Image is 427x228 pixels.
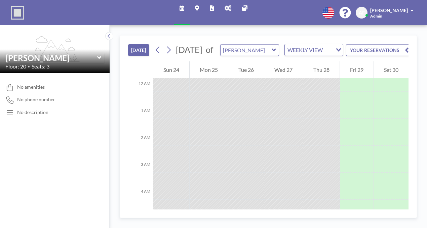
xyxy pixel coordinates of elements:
[153,61,189,78] div: Sun 24
[11,6,24,20] img: organization-logo
[17,84,45,90] span: No amenities
[370,7,408,13] span: [PERSON_NAME]
[286,46,324,54] span: WEEKLY VIEW
[370,13,382,19] span: Admin
[17,96,55,103] span: No phone number
[128,132,153,159] div: 2 AM
[17,109,48,115] div: No description
[303,61,340,78] div: Thu 28
[374,61,409,78] div: Sat 30
[285,44,343,56] div: Search for option
[6,53,97,63] input: Hopper
[340,61,374,78] div: Fri 29
[128,78,153,105] div: 12 AM
[5,63,26,70] span: Floor: 20
[264,61,303,78] div: Wed 27
[325,46,332,54] input: Search for option
[28,64,30,69] span: •
[176,45,202,55] span: [DATE]
[128,186,153,213] div: 4 AM
[32,63,49,70] span: Seats: 3
[228,61,264,78] div: Tue 26
[359,10,365,16] span: AF
[206,45,213,55] span: of
[221,45,272,56] input: Hopper
[346,44,413,56] button: YOUR RESERVATIONS
[128,105,153,132] div: 1 AM
[128,159,153,186] div: 3 AM
[128,44,149,56] button: [DATE]
[190,61,228,78] div: Mon 25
